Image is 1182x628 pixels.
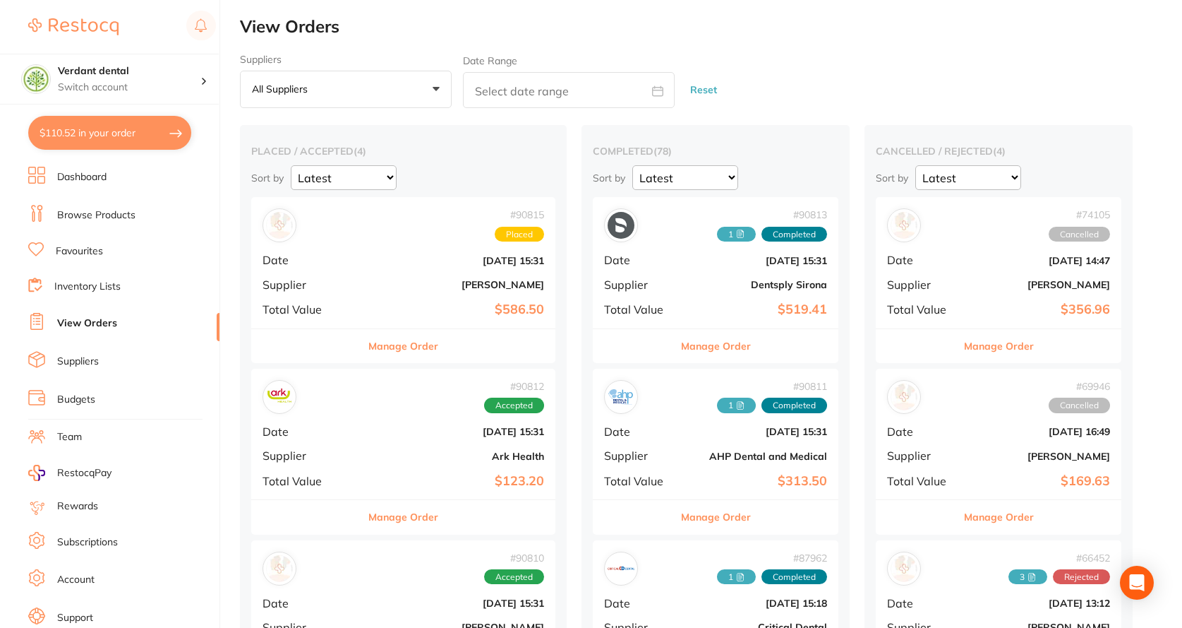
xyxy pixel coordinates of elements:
[263,449,353,462] span: Supplier
[887,449,958,462] span: Supplier
[761,398,827,413] span: Completed
[891,212,917,239] img: Adam Dental
[495,209,544,220] span: # 90815
[608,384,634,410] img: AHP Dental and Medical
[593,145,838,158] h2: completed ( 78 )
[28,465,45,481] img: RestocqPay
[364,302,544,317] b: $586.50
[240,71,452,109] button: All suppliers
[364,451,544,462] b: Ark Health
[1008,569,1047,585] span: Received
[608,555,634,582] img: Critical Dental
[717,569,756,585] span: Received
[604,254,675,266] span: Date
[1053,569,1110,585] span: Rejected
[28,116,191,150] button: $110.52 in your order
[887,597,958,610] span: Date
[761,569,827,585] span: Completed
[251,197,555,363] div: Henry Schein Halas#90815PlacedDate[DATE] 15:31Supplier[PERSON_NAME]Total Value$586.50Manage Order
[1049,209,1110,220] span: # 74105
[57,573,95,587] a: Account
[717,227,756,242] span: Received
[969,451,1110,462] b: [PERSON_NAME]
[717,381,827,392] span: # 90811
[717,209,827,220] span: # 90813
[876,145,1121,158] h2: cancelled / rejected ( 4 )
[240,17,1182,37] h2: View Orders
[686,71,721,109] button: Reset
[251,369,555,535] div: Ark Health#90812AcceptedDate[DATE] 15:31SupplierArk HealthTotal Value$123.20Manage Order
[57,355,99,369] a: Suppliers
[761,227,827,242] span: Completed
[266,384,293,410] img: Ark Health
[263,303,353,316] span: Total Value
[28,18,119,35] img: Restocq Logo
[484,398,544,413] span: Accepted
[22,65,50,93] img: Verdant dental
[57,208,135,223] a: Browse Products
[1049,227,1110,242] span: Cancelled
[266,555,293,582] img: Adam Dental
[28,11,119,43] a: Restocq Logo
[964,500,1034,534] button: Manage Order
[263,425,353,438] span: Date
[681,500,751,534] button: Manage Order
[263,597,353,610] span: Date
[368,329,438,363] button: Manage Order
[58,81,200,95] p: Switch account
[969,302,1110,317] b: $356.96
[57,430,82,444] a: Team
[28,465,111,481] a: RestocqPay
[969,426,1110,437] b: [DATE] 16:49
[604,425,675,438] span: Date
[681,329,751,363] button: Manage Order
[604,449,675,462] span: Supplier
[887,425,958,438] span: Date
[887,475,958,487] span: Total Value
[887,254,958,266] span: Date
[364,255,544,266] b: [DATE] 15:31
[876,172,908,184] p: Sort by
[364,598,544,609] b: [DATE] 15:31
[969,474,1110,489] b: $169.63
[604,278,675,291] span: Supplier
[969,279,1110,290] b: [PERSON_NAME]
[57,499,98,514] a: Rewards
[364,279,544,290] b: [PERSON_NAME]
[1120,566,1154,600] div: Open Intercom Messenger
[604,303,675,316] span: Total Value
[686,279,827,290] b: Dentsply Sirona
[686,302,827,317] b: $519.41
[368,500,438,534] button: Manage Order
[240,54,452,65] label: Suppliers
[263,475,353,487] span: Total Value
[463,55,517,66] label: Date Range
[56,244,103,259] a: Favourites
[604,475,675,487] span: Total Value
[484,552,544,564] span: # 90810
[57,611,93,625] a: Support
[969,255,1110,266] b: [DATE] 14:47
[364,426,544,437] b: [DATE] 15:31
[251,172,284,184] p: Sort by
[686,474,827,489] b: $313.50
[57,170,107,184] a: Dashboard
[964,329,1034,363] button: Manage Order
[1008,552,1110,564] span: # 66452
[57,535,118,550] a: Subscriptions
[57,393,95,407] a: Budgets
[593,172,625,184] p: Sort by
[263,278,353,291] span: Supplier
[484,381,544,392] span: # 90812
[686,451,827,462] b: AHP Dental and Medical
[717,398,756,413] span: Received
[717,552,827,564] span: # 87962
[686,598,827,609] b: [DATE] 15:18
[891,555,917,582] img: Henry Schein Halas
[266,212,293,239] img: Henry Schein Halas
[484,569,544,585] span: Accepted
[686,426,827,437] b: [DATE] 15:31
[608,212,634,239] img: Dentsply Sirona
[263,254,353,266] span: Date
[495,227,544,242] span: Placed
